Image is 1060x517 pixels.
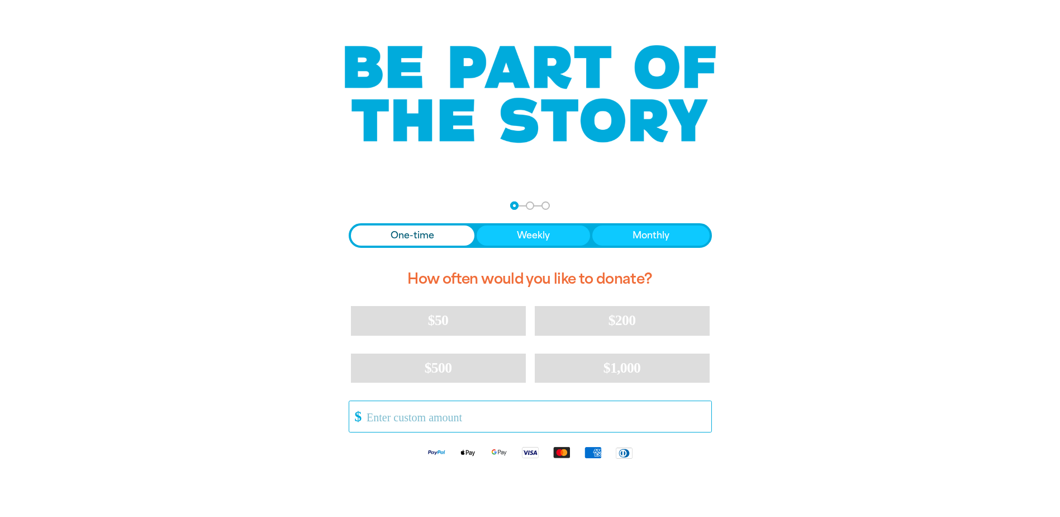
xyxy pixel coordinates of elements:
[541,201,550,210] button: Navigate to step 3 of 3 to enter your payment details
[349,261,712,297] h2: How often would you like to donate?
[425,360,452,376] span: $500
[349,223,712,248] div: Donation frequency
[535,306,710,335] button: $200
[421,446,452,459] img: Paypal logo
[609,312,636,328] span: $200
[452,446,483,459] img: Apple Pay logo
[603,360,641,376] span: $1,000
[526,201,534,210] button: Navigate to step 2 of 3 to enter your details
[517,229,550,242] span: Weekly
[510,201,519,210] button: Navigate to step 1 of 3 to enter your donation amount
[351,354,526,383] button: $500
[546,446,577,459] img: Mastercard logo
[535,354,710,383] button: $1,000
[483,446,515,459] img: Google Pay logo
[349,404,362,429] span: $
[351,306,526,335] button: $50
[349,437,712,468] div: Available payment methods
[515,446,546,459] img: Visa logo
[609,446,640,459] img: Diners Club logo
[359,401,711,432] input: Enter custom amount
[577,446,609,459] img: American Express logo
[391,229,434,242] span: One-time
[633,229,669,242] span: Monthly
[428,312,448,328] span: $50
[335,23,726,166] img: Be part of the story
[351,225,475,246] button: One-time
[592,225,710,246] button: Monthly
[477,225,590,246] button: Weekly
